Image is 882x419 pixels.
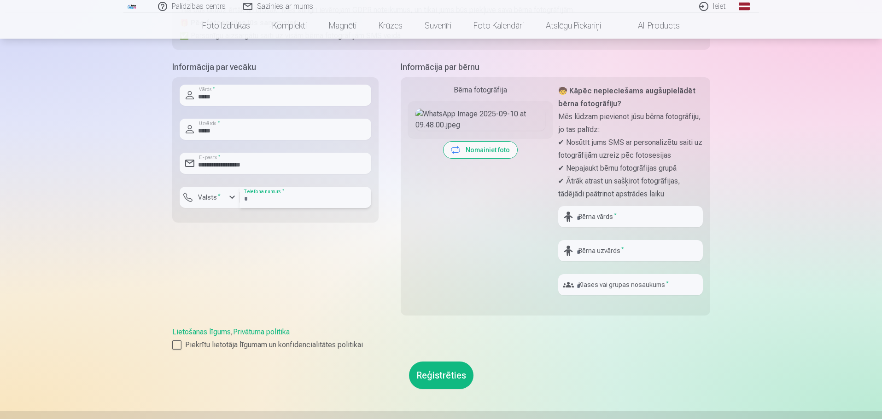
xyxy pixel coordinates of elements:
[191,13,261,39] a: Foto izdrukas
[194,193,224,202] label: Valsts
[462,13,535,39] a: Foto kalendāri
[172,327,231,336] a: Lietošanas līgums
[558,86,695,108] strong: 🧒 Kāpēc nepieciešams augšupielādēt bērna fotogrāfiju?
[180,187,239,208] button: Valsts*
[409,362,473,389] button: Reģistrēties
[233,327,290,336] a: Privātuma politika
[127,4,137,9] img: /fa1
[401,61,710,74] h5: Informācija par bērnu
[408,85,553,96] div: Bērna fotogrāfija
[535,13,612,39] a: Atslēgu piekariņi
[172,327,710,350] div: ,
[558,136,703,162] p: ✔ Nosūtīt jums SMS ar personalizētu saiti uz fotogrāfijām uzreiz pēc fotosesijas
[558,162,703,175] p: ✔ Nepajaukt bērnu fotogrāfijas grupā
[444,142,517,158] button: Nomainiet foto
[414,13,462,39] a: Suvenīri
[558,175,703,201] p: ✔ Ātrāk atrast un sašķirot fotogrāfijas, tādējādi paātrinot apstrādes laiku
[558,110,703,136] p: Mēs lūdzam pievienot jūsu bērna fotogrāfiju, jo tas palīdz:
[172,61,379,74] h5: Informācija par vecāku
[261,13,318,39] a: Komplekti
[612,13,691,39] a: All products
[415,109,545,131] img: WhatsApp Image 2025-09-10 at 09.48.00.jpeg
[368,13,414,39] a: Krūzes
[318,13,368,39] a: Magnēti
[172,339,710,350] label: Piekrītu lietotāja līgumam un konfidencialitātes politikai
